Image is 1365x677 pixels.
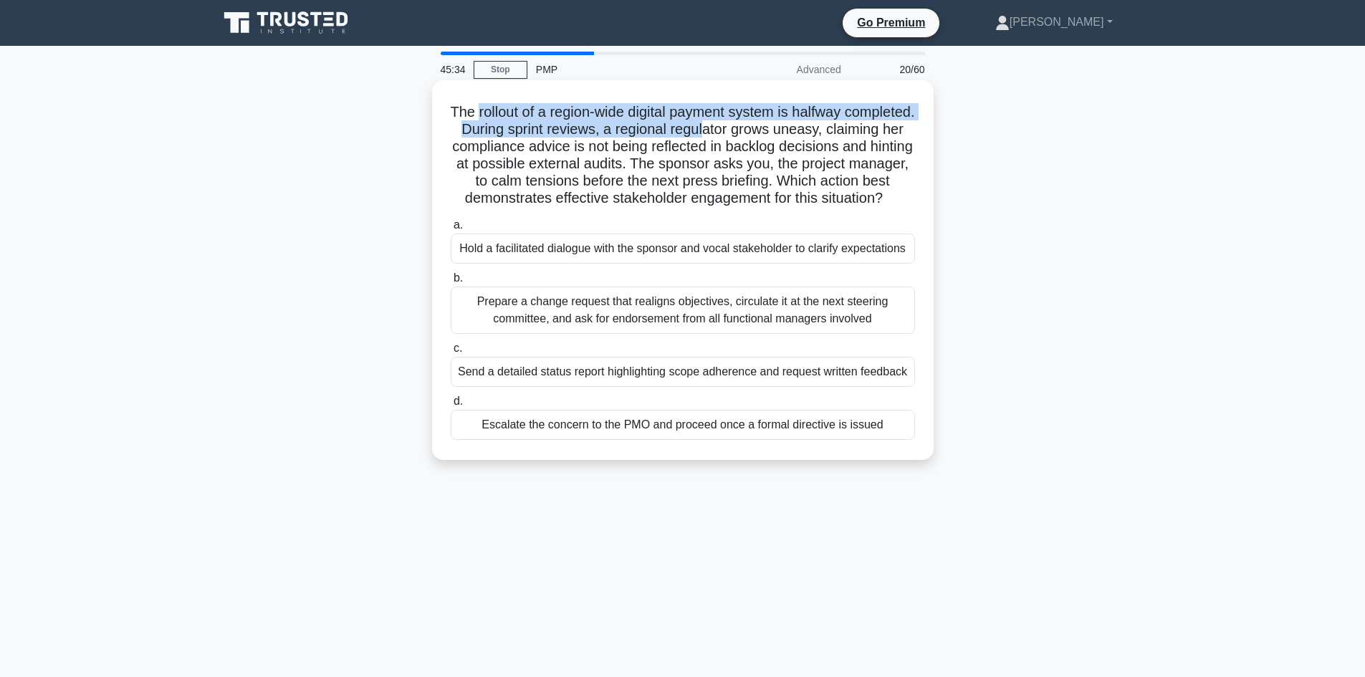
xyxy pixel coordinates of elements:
[848,14,934,32] a: Go Premium
[451,357,915,387] div: Send a detailed status report highlighting scope adherence and request written feedback
[474,61,527,79] a: Stop
[451,410,915,440] div: Escalate the concern to the PMO and proceed once a formal directive is issued
[449,103,916,208] h5: The rollout of a region-wide digital payment system is halfway completed. During sprint reviews, ...
[961,8,1147,37] a: [PERSON_NAME]
[454,342,462,354] span: c.
[454,395,463,407] span: d.
[724,55,850,84] div: Advanced
[451,234,915,264] div: Hold a facilitated dialogue with the sponsor and vocal stakeholder to clarify expectations
[454,219,463,231] span: a.
[454,272,463,284] span: b.
[850,55,934,84] div: 20/60
[451,287,915,334] div: Prepare a change request that realigns objectives, circulate it at the next steering committee, a...
[432,55,474,84] div: 45:34
[527,55,724,84] div: PMP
